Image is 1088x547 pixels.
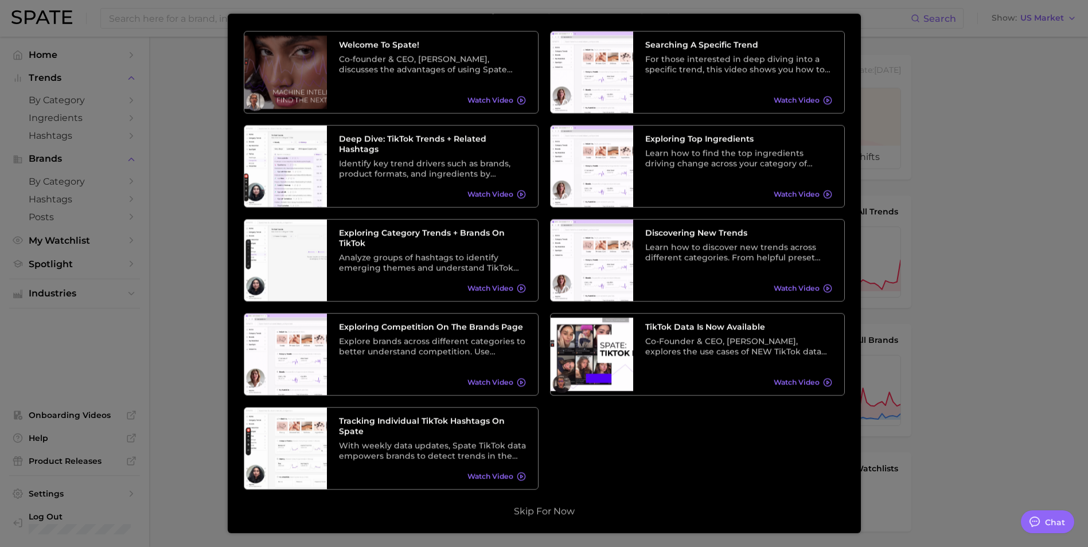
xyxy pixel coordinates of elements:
div: For those interested in deep diving into a specific trend, this video shows you how to search tre... [645,53,832,74]
a: Welcome to Spate!Co-founder & CEO, [PERSON_NAME], discusses the advantages of using Spate data as... [244,30,539,113]
div: With weekly data updates, Spate TikTok data empowers brands to detect trends in the earliest stag... [339,440,526,460]
a: TikTok data is now availableCo-Founder & CEO, [PERSON_NAME], explores the use cases of NEW TikTok... [550,312,845,395]
div: Explore brands across different categories to better understand competition. Use different preset... [339,335,526,356]
h3: Deep Dive: TikTok Trends + Related Hashtags [339,133,526,154]
h3: Exploring Competition on the Brands Page [339,321,526,331]
span: Watch Video [467,96,513,104]
span: Watch Video [774,378,820,386]
div: Learn how to discover new trends across different categories. From helpful preset filters to diff... [645,241,832,262]
span: Watch Video [774,96,820,104]
h3: Welcome to Spate! [339,39,526,49]
a: Exploring Category Trends + Brands on TikTokAnalyze groups of hashtags to identify emerging theme... [244,218,539,301]
a: Exploring Competition on the Brands PageExplore brands across different categories to better unde... [244,312,539,395]
span: Watch Video [467,190,513,198]
a: Discovering New TrendsLearn how to discover new trends across different categories. From helpful ... [550,218,845,301]
div: Learn how to find the top ingredients driving change across your category of choice. From broad c... [645,147,832,168]
p: Make the most of your subscription with these helpful tips: [409,3,680,14]
h3: Exploring Category Trends + Brands on TikTok [339,227,526,248]
div: Co-founder & CEO, [PERSON_NAME], discusses the advantages of using Spate data as well as its vari... [339,53,526,74]
div: Analyze groups of hashtags to identify emerging themes and understand TikTok trends at a higher l... [339,252,526,272]
span: Watch Video [467,472,513,480]
h3: Searching A Specific Trend [645,39,832,49]
div: Co-Founder & CEO, [PERSON_NAME], explores the use cases of NEW TikTok data and its relationship w... [645,335,832,356]
a: Deep Dive: TikTok Trends + Related HashtagsIdentify key trend drivers such as brands, product for... [244,124,539,207]
h3: TikTok data is now available [645,321,832,331]
div: Identify key trend drivers such as brands, product formats, and ingredients by leveraging a categ... [339,158,526,178]
a: Searching A Specific TrendFor those interested in deep diving into a specific trend, this video s... [550,30,845,113]
a: Exploring Top IngredientsLearn how to find the top ingredients driving change across your categor... [550,124,845,207]
h3: Discovering New Trends [645,227,832,237]
h3: Tracking Individual TikTok Hashtags on Spate [339,415,526,436]
span: Watch Video [467,378,513,386]
span: Watch Video [774,284,820,292]
span: Watch Video [467,284,513,292]
span: Watch Video [774,190,820,198]
h3: Exploring Top Ingredients [645,133,832,143]
button: Skip for now [510,505,578,517]
a: Tracking Individual TikTok Hashtags on SpateWith weekly data updates, Spate TikTok data empowers ... [244,407,539,489]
